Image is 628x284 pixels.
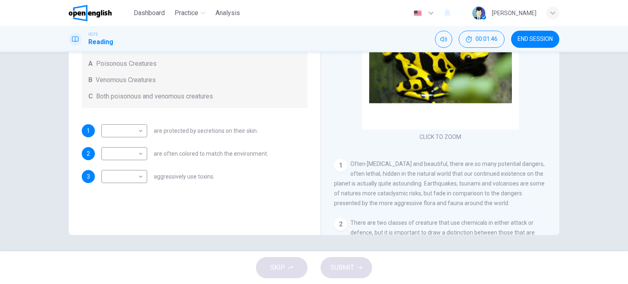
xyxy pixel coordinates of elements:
button: Analysis [212,6,243,20]
button: Dashboard [130,6,168,20]
span: aggressively use toxins. [154,174,215,179]
img: en [413,10,423,16]
span: Practice [175,8,198,18]
span: IELTS [88,31,98,37]
h1: Reading [88,37,113,47]
span: are protected by secretions on their skin. [154,128,258,134]
span: 00:01:46 [475,36,498,42]
span: 2 [87,151,90,157]
div: Hide [459,31,505,48]
img: OpenEnglish logo [69,5,112,21]
span: are often colored to match the environment. [154,151,268,157]
span: Venomous Creatures [96,75,156,85]
div: Mute [435,31,452,48]
div: 2 [334,218,347,231]
span: B [88,75,92,85]
div: 1 [334,159,347,172]
button: END SESSION [511,31,559,48]
span: C [88,92,93,101]
span: Both poisonous and venomous creatures [96,92,213,101]
button: 00:01:46 [459,31,505,48]
span: A [88,59,93,69]
span: END SESSION [518,36,553,42]
span: Often [MEDICAL_DATA] and beautiful, there are so many potential dangers, often lethal, hidden in ... [334,161,545,206]
span: Analysis [215,8,240,18]
a: OpenEnglish logo [69,5,130,21]
div: [PERSON_NAME] [492,8,536,18]
span: 3 [87,174,90,179]
button: Practice [171,6,209,20]
span: Poisonous Creatures [96,59,157,69]
span: Dashboard [134,8,165,18]
span: 1 [87,128,90,134]
img: Profile picture [472,7,485,20]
